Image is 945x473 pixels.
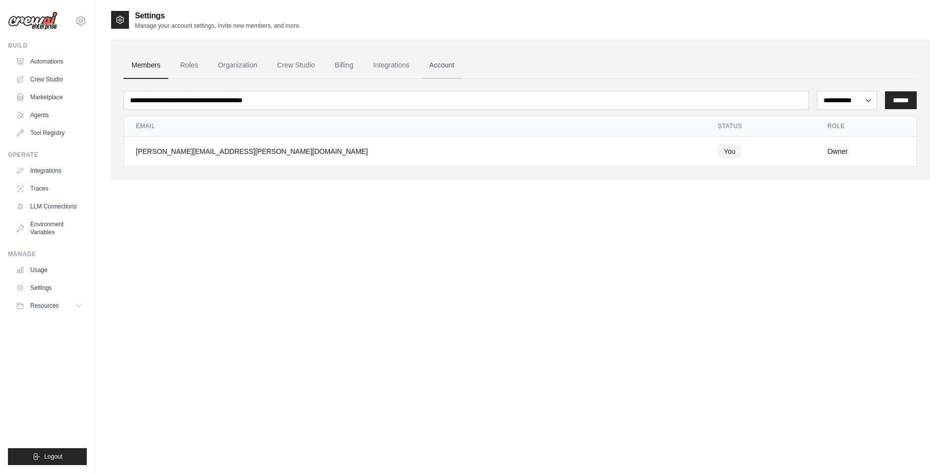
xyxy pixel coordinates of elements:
[12,54,87,69] a: Automations
[12,262,87,278] a: Usage
[327,52,361,79] a: Billing
[718,144,742,158] span: You
[12,216,87,240] a: Environment Variables
[269,52,323,79] a: Crew Studio
[12,89,87,105] a: Marketplace
[124,116,706,136] th: Email
[30,302,59,310] span: Resources
[365,52,417,79] a: Integrations
[135,22,301,30] p: Manage your account settings, invite new members, and more.
[8,11,58,30] img: Logo
[12,199,87,214] a: LLM Connections
[124,52,168,79] a: Members
[8,151,87,159] div: Operate
[706,116,816,136] th: Status
[12,298,87,314] button: Resources
[8,448,87,465] button: Logout
[8,250,87,258] div: Manage
[12,71,87,87] a: Crew Studio
[135,10,301,22] h2: Settings
[172,52,206,79] a: Roles
[44,453,63,461] span: Logout
[12,280,87,296] a: Settings
[12,181,87,197] a: Traces
[8,42,87,50] div: Build
[827,146,904,156] div: Owner
[12,107,87,123] a: Agents
[210,52,265,79] a: Organization
[421,52,462,79] a: Account
[12,163,87,179] a: Integrations
[816,116,916,136] th: Role
[12,125,87,141] a: Tool Registry
[136,146,694,156] div: [PERSON_NAME][EMAIL_ADDRESS][PERSON_NAME][DOMAIN_NAME]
